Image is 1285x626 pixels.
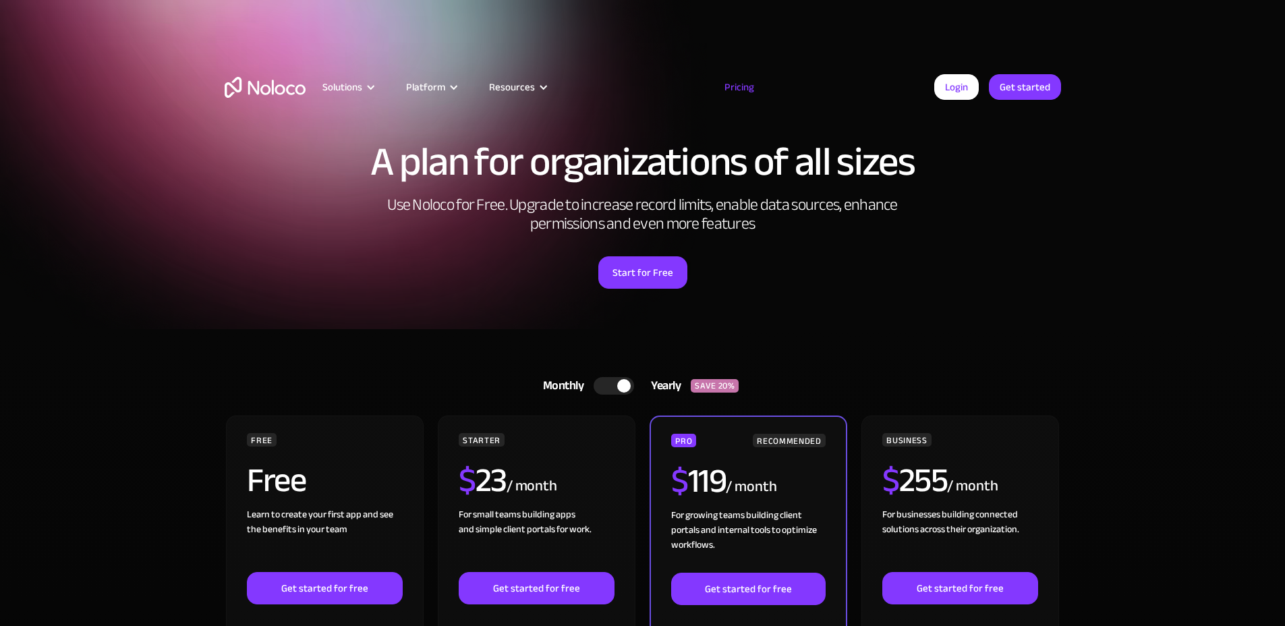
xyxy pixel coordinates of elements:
[671,508,825,573] div: For growing teams building client portals and internal tools to optimize workflows.
[459,433,504,447] div: STARTER
[882,463,947,497] h2: 255
[459,572,614,604] a: Get started for free
[691,379,739,393] div: SAVE 20%
[671,464,726,498] h2: 119
[671,434,696,447] div: PRO
[507,476,557,497] div: / month
[526,376,594,396] div: Monthly
[882,433,931,447] div: BUSINESS
[373,196,913,233] h2: Use Noloco for Free. Upgrade to increase record limits, enable data sources, enhance permissions ...
[306,78,389,96] div: Solutions
[459,449,476,512] span: $
[726,476,776,498] div: / month
[882,572,1037,604] a: Get started for free
[472,78,562,96] div: Resources
[882,449,899,512] span: $
[225,142,1061,182] h1: A plan for organizations of all sizes
[671,573,825,605] a: Get started for free
[225,77,306,98] a: home
[989,74,1061,100] a: Get started
[947,476,998,497] div: / month
[753,434,825,447] div: RECOMMENDED
[389,78,472,96] div: Platform
[671,449,688,513] span: $
[598,256,687,289] a: Start for Free
[322,78,362,96] div: Solutions
[634,376,691,396] div: Yearly
[459,463,507,497] h2: 23
[882,507,1037,572] div: For businesses building connected solutions across their organization. ‍
[247,507,402,572] div: Learn to create your first app and see the benefits in your team ‍
[459,507,614,572] div: For small teams building apps and simple client portals for work. ‍
[489,78,535,96] div: Resources
[247,463,306,497] h2: Free
[247,572,402,604] a: Get started for free
[934,74,979,100] a: Login
[247,433,277,447] div: FREE
[406,78,445,96] div: Platform
[708,78,771,96] a: Pricing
